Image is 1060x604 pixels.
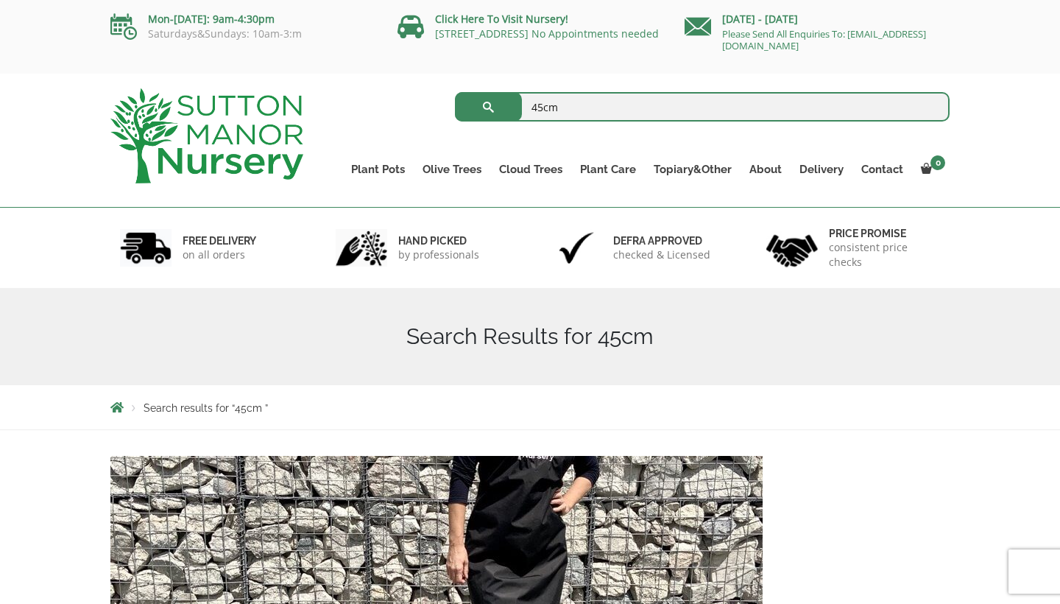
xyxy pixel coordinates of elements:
[912,159,950,180] a: 0
[435,12,568,26] a: Click Here To Visit Nursery!
[571,159,645,180] a: Plant Care
[144,402,268,414] span: Search results for “45cm ”
[613,247,710,262] p: checked & Licensed
[645,159,741,180] a: Topiary&Other
[398,247,479,262] p: by professionals
[829,227,941,240] h6: Price promise
[685,10,950,28] p: [DATE] - [DATE]
[852,159,912,180] a: Contact
[791,159,852,180] a: Delivery
[551,229,602,267] img: 3.jpg
[490,159,571,180] a: Cloud Trees
[183,234,256,247] h6: FREE DELIVERY
[414,159,490,180] a: Olive Trees
[120,229,172,267] img: 1.jpg
[613,234,710,247] h6: Defra approved
[722,27,926,52] a: Please Send All Enquiries To: [EMAIL_ADDRESS][DOMAIN_NAME]
[930,155,945,170] span: 0
[110,10,375,28] p: Mon-[DATE]: 9am-4:30pm
[741,159,791,180] a: About
[110,28,375,40] p: Saturdays&Sundays: 10am-3:m
[766,225,818,270] img: 4.jpg
[183,247,256,262] p: on all orders
[398,234,479,247] h6: hand picked
[455,92,950,122] input: Search...
[336,229,387,267] img: 2.jpg
[110,401,950,413] nav: Breadcrumbs
[342,159,414,180] a: Plant Pots
[829,240,941,270] p: consistent price checks
[110,88,303,183] img: logo
[435,27,659,41] a: [STREET_ADDRESS] No Appointments needed
[110,323,950,350] h1: Search Results for 45cm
